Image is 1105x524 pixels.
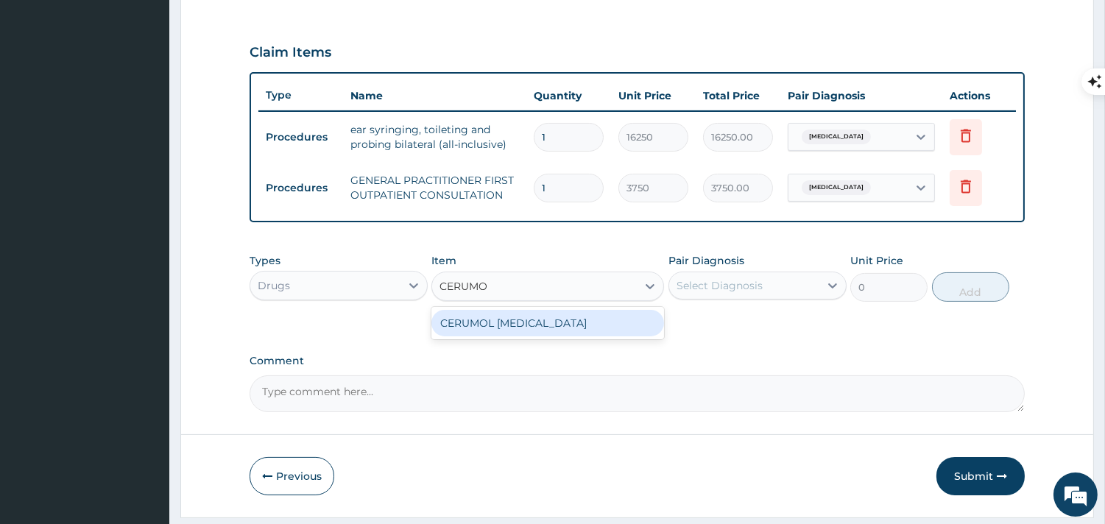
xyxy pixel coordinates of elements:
button: Submit [936,457,1025,495]
button: Add [932,272,1009,302]
th: Pair Diagnosis [780,81,942,110]
td: Procedures [258,124,343,151]
button: Previous [250,457,334,495]
td: Procedures [258,174,343,202]
span: [MEDICAL_DATA] [802,130,871,144]
div: Chat with us now [77,82,247,102]
th: Type [258,82,343,109]
th: Unit Price [611,81,696,110]
label: Pair Diagnosis [668,253,744,268]
span: [MEDICAL_DATA] [802,180,871,195]
label: Comment [250,355,1025,367]
label: Types [250,255,280,267]
textarea: Type your message and hit 'Enter' [7,359,280,411]
div: CERUMOL [MEDICAL_DATA] [431,310,664,336]
div: Minimize live chat window [241,7,277,43]
th: Total Price [696,81,780,110]
td: GENERAL PRACTITIONER FIRST OUTPATIENT CONSULTATION [343,166,526,210]
span: We're online! [85,164,203,313]
h3: Claim Items [250,45,331,61]
div: Select Diagnosis [677,278,763,293]
div: Drugs [258,278,290,293]
th: Name [343,81,526,110]
label: Item [431,253,456,268]
th: Quantity [526,81,611,110]
label: Unit Price [850,253,903,268]
th: Actions [942,81,1016,110]
img: d_794563401_company_1708531726252_794563401 [27,74,60,110]
td: ear syringing, toileting and probing bilateral (all-inclusive) [343,115,526,159]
